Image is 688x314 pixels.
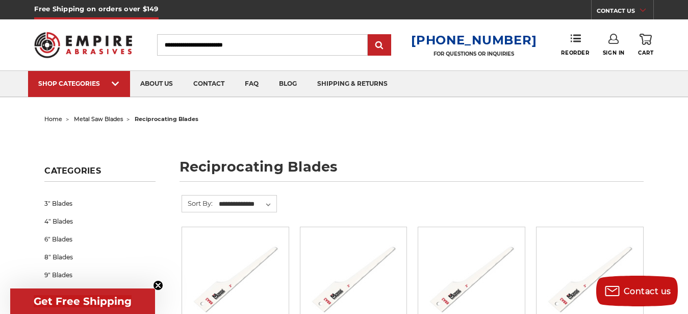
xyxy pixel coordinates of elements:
a: 12" Blades [44,284,156,302]
a: Reorder [561,34,589,56]
a: about us [130,71,183,97]
a: 4" Blades [44,212,156,230]
h5: Categories [44,166,156,182]
div: Get Free ShippingClose teaser [10,288,155,314]
a: 6" Blades [44,230,156,248]
label: Sort By: [182,196,213,211]
p: FOR QUESTIONS OR INQUIRIES [411,51,537,57]
a: home [44,115,62,123]
span: Get Free Shipping [34,295,132,307]
button: Contact us [596,276,678,306]
span: Contact us [624,286,671,296]
a: Cart [638,34,653,56]
a: faq [235,71,269,97]
a: 8" Blades [44,248,156,266]
a: 9" Blades [44,266,156,284]
a: contact [183,71,235,97]
a: shipping & returns [307,71,398,97]
a: metal saw blades [74,115,123,123]
h1: reciprocating blades [180,160,644,182]
span: Cart [638,50,653,56]
a: CONTACT US [597,5,653,19]
img: Empire Abrasives [34,26,132,64]
span: Reorder [561,50,589,56]
span: Sign In [603,50,625,56]
div: SHOP CATEGORIES [38,80,120,87]
span: reciprocating blades [135,115,198,123]
a: 3" Blades [44,195,156,212]
input: Submit [369,35,390,56]
select: Sort By: [217,197,276,212]
a: [PHONE_NUMBER] [411,33,537,47]
button: Close teaser [153,280,163,291]
a: blog [269,71,307,97]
